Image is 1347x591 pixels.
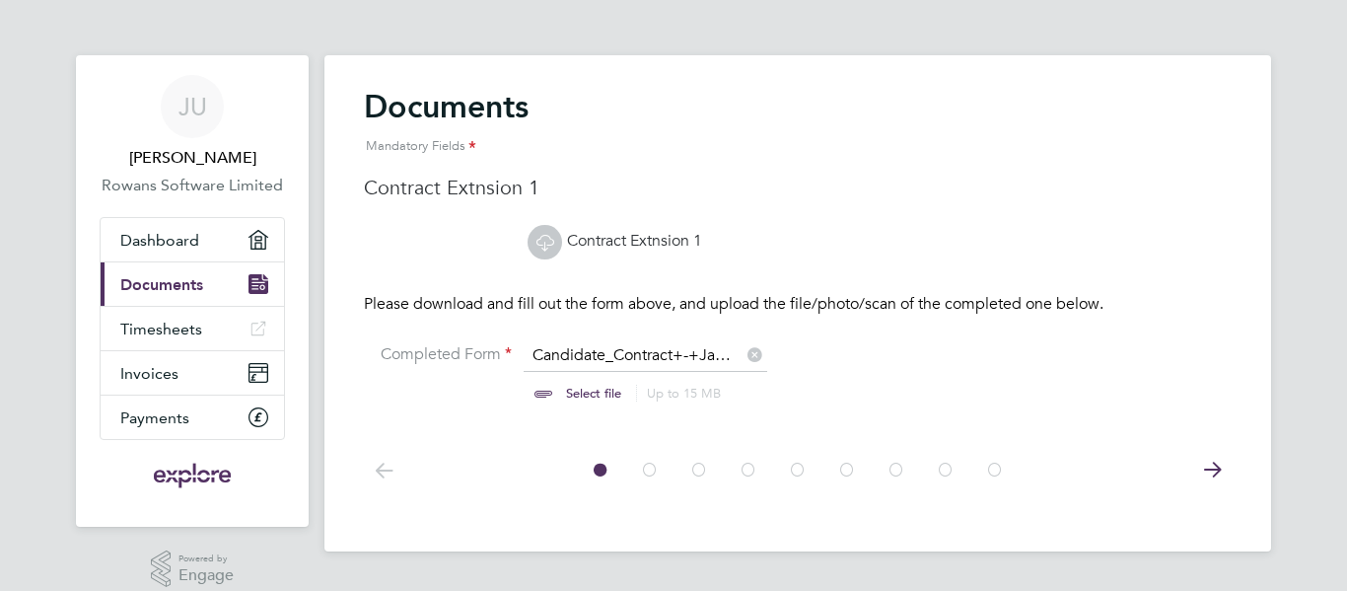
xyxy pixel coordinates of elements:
span: Invoices [120,364,178,383]
a: Contract Extnsion 1 [528,231,702,251]
h3: Contract Extnsion 1 [364,175,1232,200]
a: Invoices [101,351,284,395]
img: exploregroup-logo-retina.png [152,460,234,491]
a: Payments [101,396,284,439]
nav: Main navigation [76,55,309,527]
span: Powered by [178,551,234,567]
a: Rowans Software Limited [100,174,285,197]
span: JU [178,94,207,119]
span: Engage [178,567,234,584]
a: Dashboard [101,218,284,261]
span: Documents [120,275,203,294]
span: Jawad Umar [100,146,285,170]
div: Mandatory Fields [364,126,1232,167]
a: Documents [101,262,284,306]
span: Timesheets [120,320,202,338]
a: Powered byEngage [151,551,235,588]
span: Payments [120,408,189,427]
h2: Documents [364,87,1232,167]
a: JU[PERSON_NAME] [100,75,285,170]
span: Dashboard [120,231,199,250]
a: Timesheets [101,307,284,350]
p: Please download and fill out the form above, and upload the file/photo/scan of the completed one ... [364,294,1232,315]
label: Completed Form [364,344,512,365]
a: Go to home page [100,460,285,491]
